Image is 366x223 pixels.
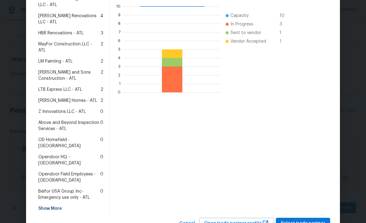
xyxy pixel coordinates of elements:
span: 2 [101,87,103,93]
text: 8 [118,22,120,25]
text: 3 [118,65,120,68]
span: 0 [100,171,103,183]
span: 2 [101,98,103,104]
span: Opendoor Field Employees - [GEOGRAPHIC_DATA] [38,171,100,183]
span: [PERSON_NAME] Homes - ATL [38,98,97,104]
span: Opendoor HQ - [GEOGRAPHIC_DATA] [38,154,100,166]
text: 0 [118,90,120,94]
text: 5 [118,48,120,51]
span: 1 [280,38,289,44]
span: 0 [100,109,103,115]
span: [PERSON_NAME] and Sons Construction - ATL [38,69,101,82]
span: 4 [100,13,103,25]
span: LM Painting - ATL [38,58,73,64]
text: 10 [116,5,120,8]
span: Z Innovations LLC - ATL [38,109,86,115]
span: 3 [101,30,103,36]
text: 6 [118,39,120,43]
text: 4 [118,56,120,60]
span: 0 [100,188,103,201]
span: Sent to vendor [231,30,261,36]
div: Show More [36,203,106,214]
span: 10 [280,13,289,19]
span: MayFor Construction LLC - ATL [38,41,101,53]
text: 2 [118,73,120,77]
span: [PERSON_NAME] Renovations LLC - ATL [38,13,100,25]
span: Belfor USA Group Inc-Emergency use only - ATL [38,188,100,201]
span: 0 [100,120,103,132]
span: Above and Beyond Inspection Services - ATL [38,120,100,132]
span: Vendor Accepted [231,38,266,44]
span: LTB Express LLC - ATL [38,87,82,93]
span: 0 [100,137,103,149]
text: 9 [118,13,120,17]
text: 1 [119,82,120,86]
span: In Progress [231,21,253,27]
span: 2 [101,41,103,53]
span: 3 [280,21,289,27]
span: Capacity [231,13,249,19]
span: 2 [101,58,103,64]
span: 1 [280,30,289,36]
span: 2 [101,69,103,82]
span: OD Homefield - [GEOGRAPHIC_DATA] [38,137,100,149]
span: 0 [100,154,103,166]
span: HBR Renovations - ATL [38,30,84,36]
text: 7 [119,30,120,34]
